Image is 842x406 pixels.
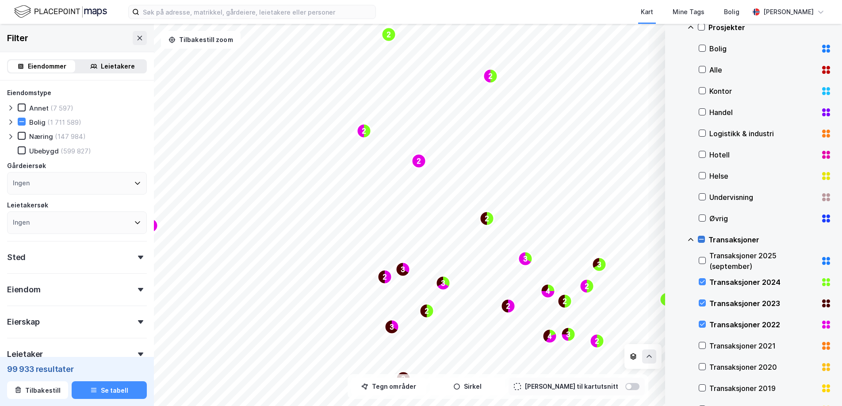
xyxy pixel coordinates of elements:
div: Annet [29,104,49,112]
div: Ubebygd [29,147,59,155]
div: Map marker [580,279,594,293]
input: Søk på adresse, matrikkel, gårdeiere, leietakere eller personer [139,5,375,19]
button: Tegn områder [351,378,426,395]
text: 2 [417,157,421,165]
button: Se tabell [72,381,147,399]
div: Kontor [709,86,817,96]
div: Filter [7,31,28,45]
div: Transaksjoner 2024 [709,277,817,287]
div: [PERSON_NAME] [763,7,814,17]
div: Øvrig [709,213,817,224]
div: Eierskap [7,317,39,327]
div: Alle [709,65,817,75]
div: Bolig [724,7,739,17]
div: Map marker [518,252,532,266]
div: Helse [709,171,817,181]
div: Handel [709,107,817,118]
text: 4 [546,287,550,295]
div: Map marker [543,329,557,343]
div: Undervisning [709,192,817,203]
div: Bolig [709,43,817,54]
div: Eiendomstype [7,88,51,98]
div: Map marker [561,327,575,341]
div: (1 711 589) [47,118,81,126]
div: Hotell [709,149,817,160]
div: Map marker [378,270,392,284]
text: 2 [585,283,589,290]
div: Leietakere [101,61,135,72]
div: Map marker [385,320,399,334]
div: Kart [641,7,653,17]
div: Map marker [144,218,158,233]
text: 2 [362,127,366,135]
text: 3 [401,266,405,273]
div: Map marker [558,294,572,308]
div: [PERSON_NAME] til kartutsnitt [524,381,618,392]
div: (599 827) [61,147,91,155]
div: Map marker [541,284,555,298]
div: Leietakersøk [7,200,48,211]
div: Map marker [592,257,606,272]
text: 2 [489,73,493,80]
text: 2 [563,298,567,305]
div: Transaksjoner 2022 [709,319,817,330]
div: (147 984) [55,132,86,141]
div: Næring [29,132,53,141]
text: 2 [595,337,599,345]
div: Mine Tags [673,7,704,17]
div: Bolig [29,118,46,126]
div: Map marker [480,211,494,226]
div: Prosjekter [708,22,831,33]
div: Transaksjoner [708,234,831,245]
iframe: Chat Widget [798,364,842,406]
div: Map marker [396,262,410,276]
div: Transaksjoner 2019 [709,383,817,394]
text: 2 [425,307,429,315]
div: Map marker [412,154,426,168]
img: logo.f888ab2527a4732fd821a326f86c7f29.svg [14,4,107,19]
text: 2 [506,303,510,310]
div: Kontrollprogram for chat [798,364,842,406]
div: Map marker [357,124,371,138]
div: Map marker [501,299,515,313]
div: Transaksjoner 2023 [709,298,817,309]
div: 99 933 resultater [7,364,147,374]
div: Gårdeiersøk [7,161,46,171]
div: Logistikk & industri [709,128,817,139]
text: 3 [524,255,528,263]
text: 3 [390,323,394,331]
div: Map marker [420,304,434,318]
div: Map marker [660,292,674,306]
text: 3 [441,280,445,287]
text: 4 [548,333,552,340]
button: Tilbakestill [7,381,68,399]
button: Sirkel [430,378,505,395]
div: Ingen [13,178,30,188]
div: Map marker [382,27,396,42]
div: Eiendom [7,284,41,295]
text: 2 [485,215,489,222]
div: Sted [7,252,26,263]
div: Map marker [483,69,498,83]
div: (7 597) [50,104,73,112]
text: 2 [383,273,387,281]
div: Ingen [13,217,30,228]
div: Map marker [436,276,450,290]
div: Map marker [590,334,604,348]
div: Transaksjoner 2020 [709,362,817,372]
div: Map marker [396,372,410,386]
text: 2 [387,31,391,38]
div: Eiendommer [28,61,66,72]
button: Tilbakestill zoom [161,31,241,49]
text: 3 [566,331,570,338]
text: 3 [597,261,601,268]
div: Transaksjoner 2025 (september) [709,250,817,272]
div: Transaksjoner 2021 [709,341,817,351]
div: Leietaker [7,349,43,360]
